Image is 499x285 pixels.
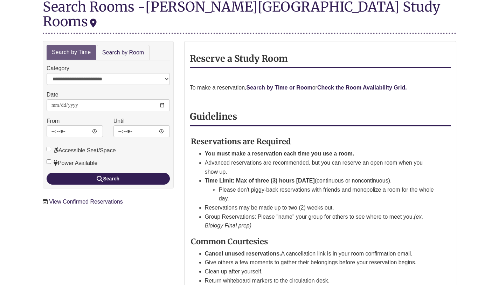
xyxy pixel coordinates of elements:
li: A cancellation link is in your room confirmation email. [205,249,434,258]
li: (continuous or noncontinuous). [205,176,434,203]
strong: Reservations are Required [191,137,291,146]
strong: Time Limit: Max of three (3) hours [DATE] [205,178,315,184]
strong: Common Courtesies [191,237,268,246]
a: Check the Room Availability Grid. [317,85,407,91]
button: Search [47,173,170,185]
strong: Reserve a Study Room [190,53,288,64]
li: Give others a few moments to gather their belongings before your reservation begins. [205,258,434,267]
input: Accessible Seat/Space [47,147,51,151]
strong: Guidelines [190,111,237,122]
label: Until [113,117,125,126]
a: Search by Time or Room [246,85,312,91]
li: Please don't piggy-back reservations with friends and monopolize a room for the whole day. [219,185,434,203]
strong: You must make a reservation each time you use a room. [205,151,354,157]
label: Date [47,90,58,99]
a: Search by Room [97,45,150,61]
label: Category [47,64,69,73]
label: From [47,117,60,126]
p: To make a reservation, or [190,83,451,92]
a: Search by Time [47,45,96,60]
li: Reservations may be made up to two (2) weeks out. [205,203,434,212]
li: Advanced reservations are recommended, but you can reserve an open room when you show up. [205,158,434,176]
li: Group Reservations: Please "name" your group for others to see where to meet you. [205,212,434,230]
li: Clean up after yourself. [205,267,434,276]
input: Power Available [47,159,51,164]
label: Accessible Seat/Space [47,146,116,155]
a: View Confirmed Reservations [49,199,123,205]
strong: Cancel unused reservations. [205,251,281,257]
label: Power Available [47,159,98,168]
